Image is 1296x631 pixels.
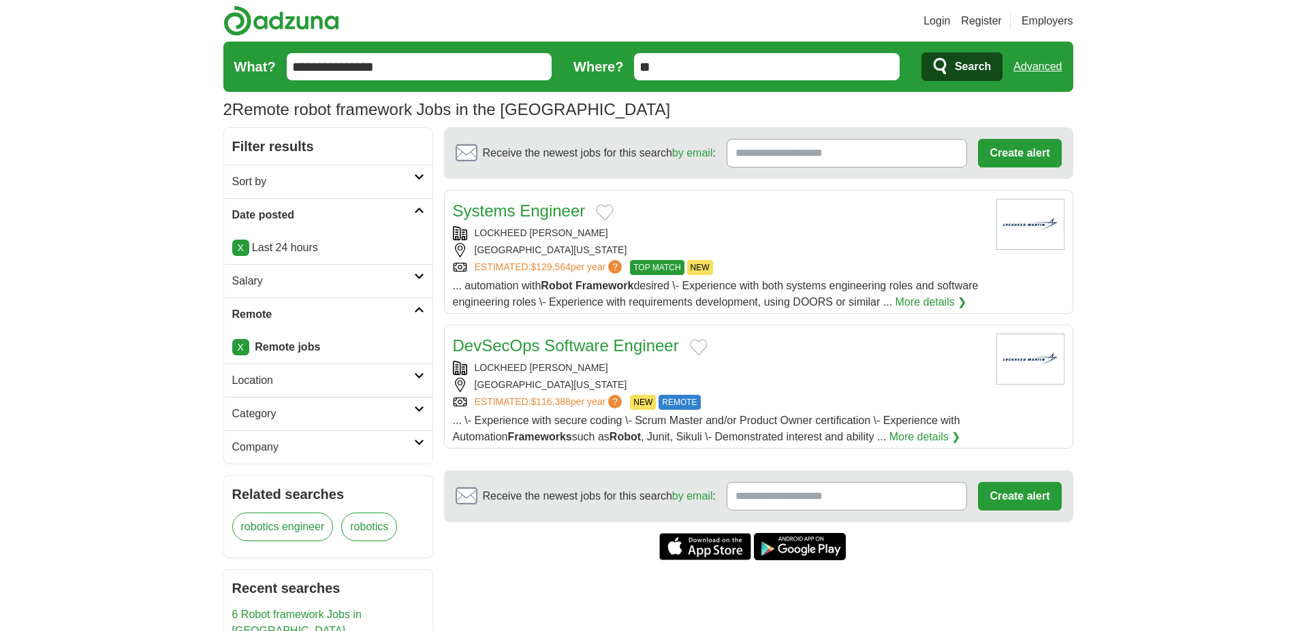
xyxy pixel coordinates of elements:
[475,227,608,238] a: LOCKHEED [PERSON_NAME]
[232,339,249,355] a: X
[531,396,570,407] span: $116,388
[232,207,414,223] h2: Date posted
[475,395,625,410] a: ESTIMATED:$116,388per year?
[232,406,414,422] h2: Category
[224,264,432,297] a: Salary
[630,395,656,410] span: NEW
[453,378,985,392] div: [GEOGRAPHIC_DATA][US_STATE]
[453,280,979,308] span: ... automation with desired \- Experience with both systems engineering roles and software engine...
[453,201,586,220] a: Systems Engineer
[659,533,751,560] a: Get the iPhone app
[541,280,572,291] strong: Robot
[608,260,622,274] span: ?
[610,431,641,442] strong: Robot
[341,513,397,541] a: robotics
[687,260,713,275] span: NEW
[483,488,716,504] span: Receive the newest jobs for this search :
[232,372,414,389] h2: Location
[232,484,424,504] h2: Related searches
[224,165,432,198] a: Sort by
[232,578,424,598] h2: Recent searches
[996,334,1064,385] img: Lockheed Martin logo
[978,482,1061,511] button: Create alert
[223,5,339,36] img: Adzuna logo
[232,174,414,190] h2: Sort by
[224,363,432,397] a: Location
[575,280,633,291] strong: Framework
[754,533,846,560] a: Get the Android app
[672,147,713,159] a: by email
[978,139,1061,167] button: Create alert
[672,490,713,502] a: by email
[921,52,1002,81] button: Search
[896,294,967,310] a: More details ❯
[596,204,614,221] button: Add to favorite jobs
[223,100,671,118] h1: Remote robot framework Jobs in the [GEOGRAPHIC_DATA]
[453,415,960,442] span: ... \- Experience with secure coding \- Scrum Master and/or Product Owner certification \- Experi...
[234,56,276,77] label: What?
[232,513,334,541] a: robotics engineer
[507,431,571,442] strong: Frameworks
[224,297,432,331] a: Remote
[630,260,684,275] span: TOP MATCH
[453,243,985,257] div: [GEOGRAPHIC_DATA][US_STATE]
[224,397,432,430] a: Category
[690,339,708,355] button: Add to favorite jobs
[232,240,249,256] a: X
[453,336,679,355] a: DevSecOps Software Engineer
[224,430,432,464] a: Company
[961,13,1002,29] a: Register
[224,128,432,165] h2: Filter results
[955,53,991,80] span: Search
[923,13,950,29] a: Login
[483,145,716,161] span: Receive the newest jobs for this search :
[608,395,622,408] span: ?
[659,395,700,410] span: REMOTE
[475,260,625,275] a: ESTIMATED:$129,564per year?
[224,198,432,231] a: Date posted
[1013,53,1062,80] a: Advanced
[475,362,608,373] a: LOCKHEED [PERSON_NAME]
[232,439,414,455] h2: Company
[1022,13,1073,29] a: Employers
[573,56,623,77] label: Where?
[232,306,414,323] h2: Remote
[232,273,414,289] h2: Salary
[889,429,961,445] a: More details ❯
[232,240,424,256] p: Last 24 hours
[531,261,570,272] span: $129,564
[223,97,232,122] span: 2
[255,341,320,353] strong: Remote jobs
[996,199,1064,250] img: Lockheed Martin logo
